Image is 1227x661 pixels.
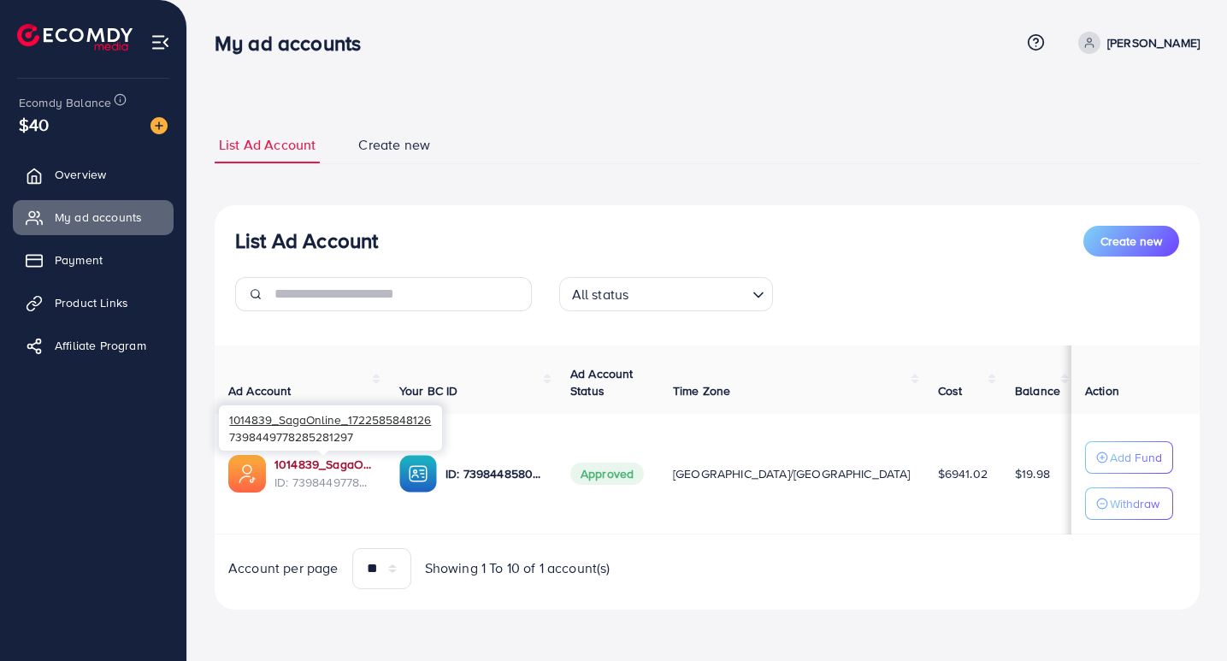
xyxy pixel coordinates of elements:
span: $19.98 [1015,465,1050,482]
span: 1014839_SagaOnline_1722585848126 [229,411,431,428]
span: All status [569,282,633,307]
p: Add Fund [1110,447,1162,468]
img: ic-ba-acc.ded83a64.svg [399,455,437,493]
span: Balance [1015,382,1060,399]
span: Overview [55,166,106,183]
span: $40 [19,112,49,137]
img: logo [17,24,133,50]
div: 7398449778285281297 [219,405,442,451]
a: 1014839_SagaOnline_1722585848126 [274,456,372,473]
span: Ad Account [228,382,292,399]
p: Withdraw [1110,493,1159,514]
span: Approved [570,463,644,485]
span: Your BC ID [399,382,458,399]
a: Affiliate Program [13,328,174,363]
span: Product Links [55,294,128,311]
span: List Ad Account [219,135,316,155]
a: [PERSON_NAME] [1071,32,1200,54]
span: Action [1085,382,1119,399]
button: Withdraw [1085,487,1173,520]
span: Ecomdy Balance [19,94,111,111]
span: Showing 1 To 10 of 1 account(s) [425,558,611,578]
span: Create new [1100,233,1162,250]
span: Create new [358,135,430,155]
img: ic-ads-acc.e4c84228.svg [228,455,266,493]
span: My ad accounts [55,209,142,226]
img: image [150,117,168,134]
h3: List Ad Account [235,228,378,253]
a: Product Links [13,286,174,320]
span: [GEOGRAPHIC_DATA]/[GEOGRAPHIC_DATA] [673,465,911,482]
p: ID: 7398448580035624961 [445,463,543,484]
a: My ad accounts [13,200,174,234]
a: Payment [13,243,174,277]
iframe: Chat [1154,584,1214,648]
button: Add Fund [1085,441,1173,474]
div: Search for option [559,277,773,311]
input: Search for option [634,279,745,307]
span: Time Zone [673,382,730,399]
span: ID: 7398449778285281297 [274,474,372,491]
span: Account per page [228,558,339,578]
h3: My ad accounts [215,31,375,56]
span: Ad Account Status [570,365,634,399]
a: Overview [13,157,174,192]
span: Payment [55,251,103,269]
span: Cost [938,382,963,399]
button: Create new [1083,226,1179,257]
img: menu [150,32,170,52]
p: [PERSON_NAME] [1107,32,1200,53]
span: Affiliate Program [55,337,146,354]
span: $6941.02 [938,465,988,482]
